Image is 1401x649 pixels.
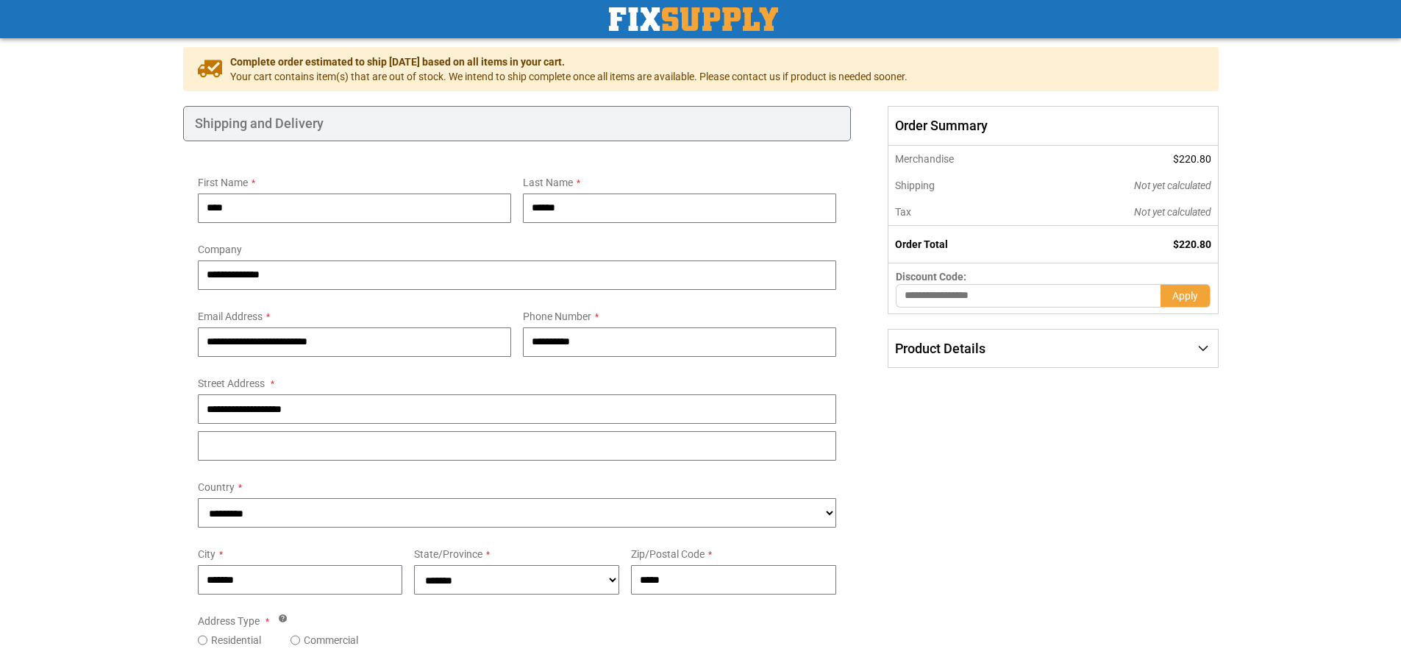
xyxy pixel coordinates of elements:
span: Phone Number [523,311,591,322]
span: $220.80 [1173,153,1211,165]
span: Not yet calculated [1134,206,1211,218]
th: Merchandise [888,146,1035,172]
span: Company [198,244,242,255]
span: Order Summary [888,106,1218,146]
span: Zip/Postal Code [631,548,705,560]
button: Apply [1161,284,1211,308]
label: Commercial [304,633,358,648]
span: City [198,548,215,560]
span: Last Name [523,177,573,188]
span: Your cart contains item(s) that are out of stock. We intend to ship complete once all items are a... [230,69,908,84]
span: $220.80 [1173,238,1211,250]
a: store logo [609,7,778,31]
strong: Order Total [895,238,948,250]
span: First Name [198,177,248,188]
span: Email Address [198,311,263,322]
span: Product Details [895,341,985,356]
span: Not yet calculated [1134,180,1211,191]
div: Shipping and Delivery [183,106,852,141]
th: Tax [888,199,1035,226]
span: Apply [1172,290,1198,302]
span: Discount Code: [896,271,966,283]
span: Country [198,481,235,493]
img: Fix Industrial Supply [609,7,778,31]
label: Residential [211,633,261,648]
span: Address Type [198,615,260,627]
span: Complete order estimated to ship [DATE] based on all items in your cart. [230,54,908,69]
span: Shipping [895,180,935,191]
span: State/Province [414,548,482,560]
span: Street Address [198,377,265,389]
